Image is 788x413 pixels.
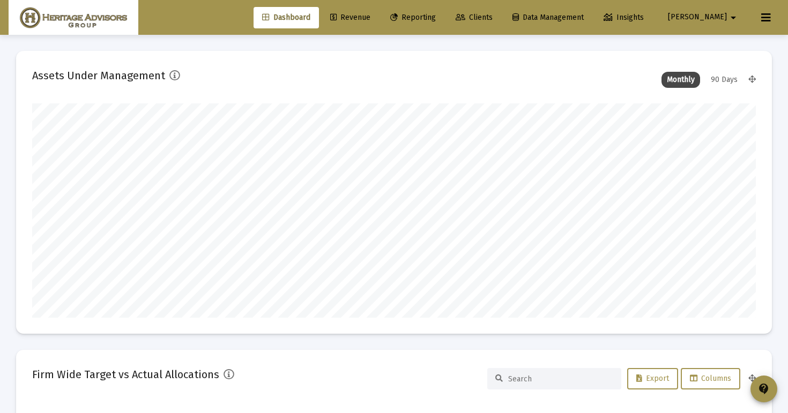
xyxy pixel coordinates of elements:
[447,7,501,28] a: Clients
[504,7,592,28] a: Data Management
[322,7,379,28] a: Revenue
[661,72,700,88] div: Monthly
[512,13,584,22] span: Data Management
[604,13,644,22] span: Insights
[382,7,444,28] a: Reporting
[32,67,165,84] h2: Assets Under Management
[705,72,743,88] div: 90 Days
[668,13,727,22] span: [PERSON_NAME]
[508,374,613,384] input: Search
[681,368,740,389] button: Columns
[727,7,740,28] mat-icon: arrow_drop_down
[595,7,652,28] a: Insights
[254,7,319,28] a: Dashboard
[17,7,130,28] img: Dashboard
[655,6,753,28] button: [PERSON_NAME]
[32,366,219,383] h2: Firm Wide Target vs Actual Allocations
[690,374,731,383] span: Columns
[390,13,436,22] span: Reporting
[636,374,669,383] span: Export
[330,13,370,22] span: Revenue
[757,382,770,395] mat-icon: contact_support
[262,13,310,22] span: Dashboard
[627,368,678,389] button: Export
[456,13,493,22] span: Clients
